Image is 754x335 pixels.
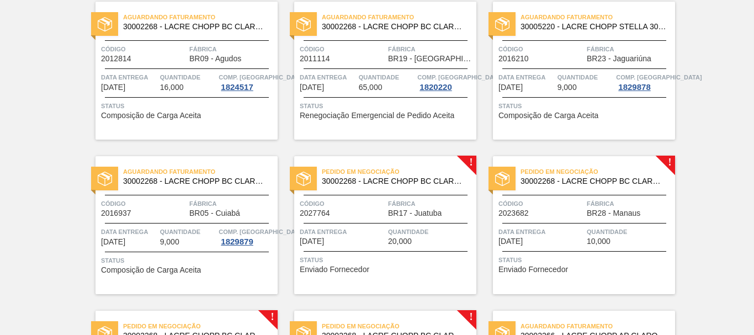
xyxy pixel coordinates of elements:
[300,44,385,55] span: Código
[101,209,131,217] span: 2016937
[101,100,275,111] span: Status
[101,44,187,55] span: Código
[79,2,278,140] a: statusAguardando Faturamento30002268 - LACRE CHOPP BC CLARO AF IN65Código2012814FábricaBR09 - Agu...
[300,72,356,83] span: Data entrega
[219,72,304,83] span: Comp. Carga
[521,166,675,177] span: Pedido em Negociação
[498,209,529,217] span: 2023682
[388,226,474,237] span: Quantidade
[189,198,275,209] span: Fábrica
[587,226,672,237] span: Quantidade
[98,172,112,186] img: status
[296,17,311,31] img: status
[476,2,675,140] a: statusAguardando Faturamento30005220 - LACRE CHOPP STELLA 30L IN65Código2016210FábricaBR23 - Jagu...
[101,226,157,237] span: Data entrega
[557,83,577,92] span: 9,000
[498,111,598,120] span: Composição de Carga Aceita
[123,23,269,31] span: 30002268 - LACRE CHOPP BC CLARO AF IN65
[160,238,179,246] span: 9,000
[616,83,652,92] div: 1829878
[219,72,275,92] a: Comp. [GEOGRAPHIC_DATA]1824517
[521,12,675,23] span: Aguardando Faturamento
[219,83,255,92] div: 1824517
[300,209,330,217] span: 2027764
[160,83,184,92] span: 16,000
[278,156,476,294] a: !statusPedido em Negociação30002268 - LACRE CHOPP BC CLARO AF IN65Código2027764FábricaBR17 - Juat...
[160,226,216,237] span: Quantidade
[300,83,324,92] span: 07/10/2025
[300,55,330,63] span: 2011114
[521,177,666,185] span: 30002268 - LACRE CHOPP BC CLARO AF IN65
[498,44,584,55] span: Código
[189,55,241,63] span: BR09 - Agudos
[322,23,468,31] span: 30002268 - LACRE CHOPP BC CLARO AF IN65
[101,111,201,120] span: Composição de Carga Aceita
[498,55,529,63] span: 2016210
[521,321,675,332] span: Aguardando Faturamento
[219,226,304,237] span: Comp. Carga
[417,72,474,92] a: Comp. [GEOGRAPHIC_DATA]1820220
[189,44,275,55] span: Fábrica
[300,265,369,274] span: Enviado Fornecedor
[101,55,131,63] span: 2012814
[359,72,415,83] span: Quantidade
[300,226,385,237] span: Data entrega
[101,83,125,92] span: 06/10/2025
[300,254,474,265] span: Status
[123,166,278,177] span: Aguardando Faturamento
[123,177,269,185] span: 30002268 - LACRE CHOPP BC CLARO AF IN65
[476,156,675,294] a: !statusPedido em Negociação30002268 - LACRE CHOPP BC CLARO AF IN65Código2023682FábricaBR28 - Mana...
[521,23,666,31] span: 30005220 - LACRE CHOPP STELLA 30L IN65
[101,238,125,246] span: 10/10/2025
[189,209,240,217] span: BR05 - Cuiabá
[296,172,311,186] img: status
[587,198,672,209] span: Fábrica
[219,237,255,246] div: 1829879
[388,237,412,246] span: 20,000
[495,17,509,31] img: status
[219,226,275,246] a: Comp. [GEOGRAPHIC_DATA]1829879
[278,2,476,140] a: statusAguardando Faturamento30002268 - LACRE CHOPP BC CLARO AF IN65Código2011114FábricaBR19 - [GE...
[322,321,476,332] span: Pedido em Negociação
[300,198,385,209] span: Código
[101,266,201,274] span: Composição de Carga Aceita
[495,172,509,186] img: status
[498,100,672,111] span: Status
[616,72,702,83] span: Comp. Carga
[322,177,468,185] span: 30002268 - LACRE CHOPP BC CLARO AF IN65
[417,72,503,83] span: Comp. Carga
[123,321,278,332] span: Pedido em Negociação
[417,83,454,92] div: 1820220
[587,237,610,246] span: 10,000
[123,12,278,23] span: Aguardando Faturamento
[300,237,324,246] span: 10/10/2025
[388,44,474,55] span: Fábrica
[388,198,474,209] span: Fábrica
[359,83,383,92] span: 65,000
[498,198,584,209] span: Código
[557,72,614,83] span: Quantidade
[98,17,112,31] img: status
[101,255,275,266] span: Status
[498,226,584,237] span: Data entrega
[498,83,523,92] span: 10/10/2025
[498,254,672,265] span: Status
[498,72,555,83] span: Data entrega
[587,44,672,55] span: Fábrica
[322,12,476,23] span: Aguardando Faturamento
[160,72,216,83] span: Quantidade
[300,111,454,120] span: Renegociação Emergencial de Pedido Aceita
[101,198,187,209] span: Código
[498,265,568,274] span: Enviado Fornecedor
[587,209,640,217] span: BR28 - Manaus
[101,72,157,83] span: Data entrega
[300,100,474,111] span: Status
[587,55,651,63] span: BR23 - Jaguariúna
[616,72,672,92] a: Comp. [GEOGRAPHIC_DATA]1829878
[79,156,278,294] a: statusAguardando Faturamento30002268 - LACRE CHOPP BC CLARO AF IN65Código2016937FábricaBR05 - Cui...
[498,237,523,246] span: 14/10/2025
[322,166,476,177] span: Pedido em Negociação
[388,55,474,63] span: BR19 - Nova Rio
[388,209,442,217] span: BR17 - Juatuba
